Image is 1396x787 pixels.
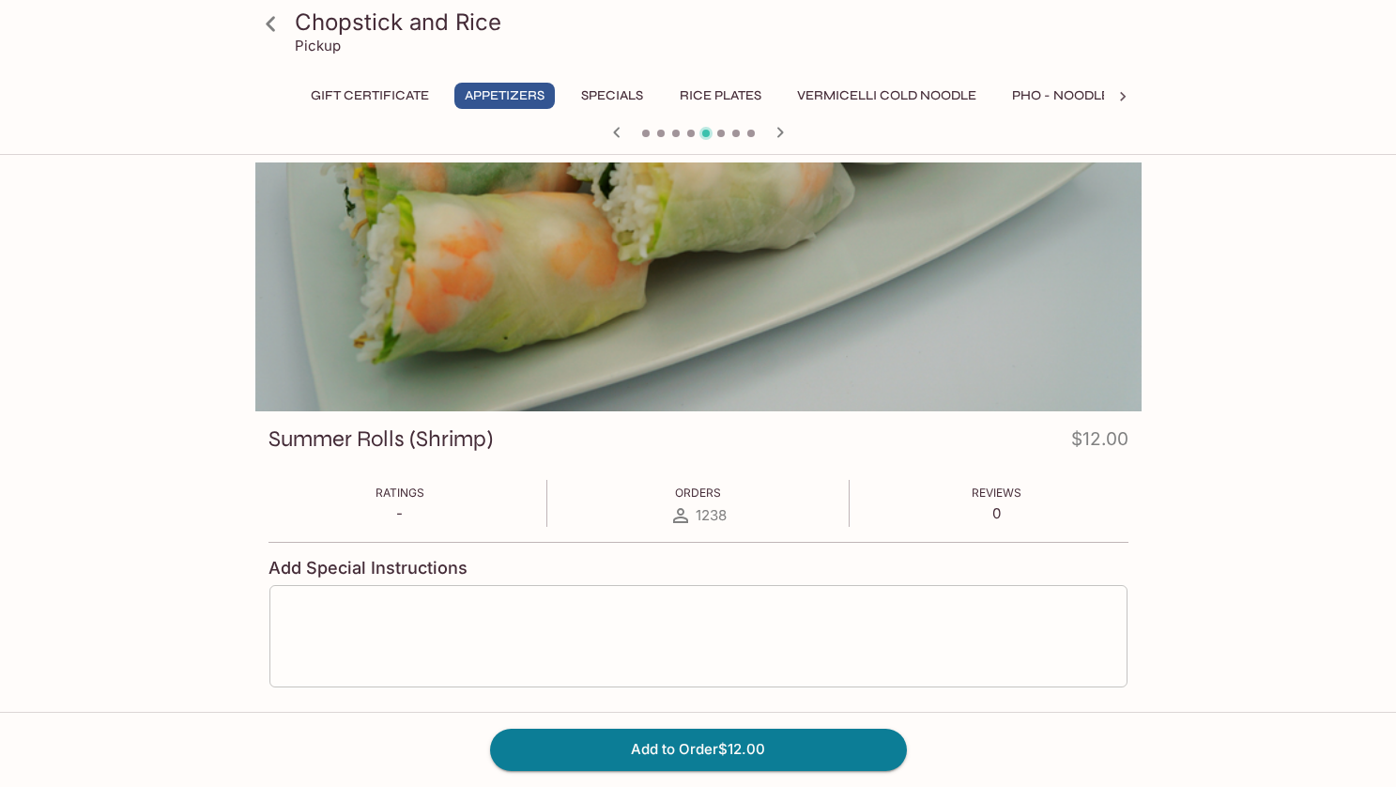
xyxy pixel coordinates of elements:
[454,83,555,109] button: Appetizers
[376,504,424,522] p: -
[696,506,727,524] span: 1238
[787,83,987,109] button: Vermicelli Cold Noodle
[295,37,341,54] p: Pickup
[1071,424,1128,461] h4: $12.00
[1002,83,1159,109] button: Pho - Noodle Soup
[675,486,721,500] span: Orders
[972,504,1021,522] p: 0
[268,424,493,454] h3: Summer Rolls (Shrimp)
[376,486,424,500] span: Ratings
[570,83,654,109] button: Specials
[300,83,439,109] button: Gift Certificate
[268,558,1128,579] h4: Add Special Instructions
[295,8,1134,37] h3: Chopstick and Rice
[972,486,1021,500] span: Reviews
[255,162,1142,411] div: Summer Rolls (Shrimp)
[490,729,907,770] button: Add to Order$12.00
[669,83,772,109] button: Rice Plates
